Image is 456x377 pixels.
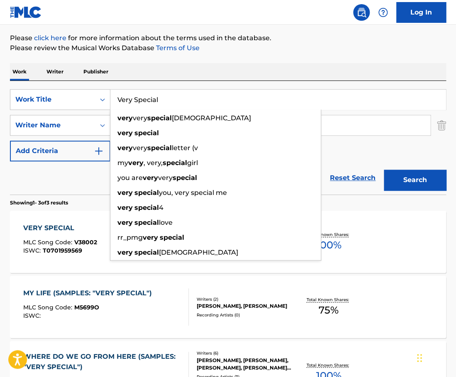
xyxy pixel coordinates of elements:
[417,345,422,370] div: Drag
[134,248,159,256] strong: special
[197,296,293,302] div: Writers ( 2 )
[10,89,446,195] form: Search Form
[23,304,74,311] span: MLC Song Code :
[375,4,391,21] div: Help
[74,238,97,246] span: V38002
[143,174,158,182] strong: very
[117,114,133,122] strong: very
[15,120,90,130] div: Writer Name
[154,44,200,52] a: Terms of Use
[316,238,341,253] span: 100 %
[306,362,351,368] p: Total Known Shares:
[10,211,446,273] a: VERY SPECIALMLC Song Code:V38002ISWC:T0701959569Writers (2)[PERSON_NAME], [PERSON_NAME]Recording ...
[134,219,159,226] strong: special
[319,303,339,318] span: 75 %
[147,114,172,122] strong: special
[197,312,293,318] div: Recording Artists ( 0 )
[10,199,68,207] p: Showing 1 - 3 of 3 results
[34,34,66,42] a: click here
[117,129,133,137] strong: very
[356,7,366,17] img: search
[134,204,159,212] strong: special
[134,129,159,137] strong: special
[306,231,351,238] p: Total Known Shares:
[326,169,380,187] a: Reset Search
[159,204,163,212] span: 4
[10,63,29,80] p: Work
[128,159,144,167] strong: very
[172,114,251,122] span: [DEMOGRAPHIC_DATA]
[117,204,133,212] strong: very
[74,304,99,311] span: M5699O
[353,4,370,21] a: Public Search
[415,337,456,377] iframe: Chat Widget
[117,174,143,182] span: you are
[23,352,182,372] div: WHERE DO WE GO FROM HERE (SAMPLES: "VERY SPECIAL")
[197,350,293,356] div: Writers ( 6 )
[117,248,133,256] strong: very
[378,7,388,17] img: help
[187,159,198,167] span: girl
[144,159,163,167] span: , very,
[159,219,173,226] span: love
[23,223,97,233] div: VERY SPECIAL
[81,63,111,80] p: Publisher
[23,288,156,298] div: MY LIFE (SAMPLES: "VERY SPECIAL")
[43,247,82,254] span: T0701959569
[396,2,446,23] a: Log In
[44,63,66,80] p: Writer
[117,189,133,197] strong: very
[133,114,147,122] span: very
[133,144,147,152] span: very
[117,219,133,226] strong: very
[159,248,238,256] span: [DEMOGRAPHIC_DATA]
[173,174,197,182] strong: special
[134,189,159,197] strong: special
[10,141,110,161] button: Add Criteria
[23,238,74,246] span: MLC Song Code :
[15,95,90,105] div: Work Title
[143,233,158,241] strong: very
[160,233,184,241] strong: special
[117,233,143,241] span: rr_pmg
[163,159,187,167] strong: special
[172,144,198,152] span: letter (v
[159,189,227,197] span: you, very special me
[94,146,104,156] img: 9d2ae6d4665cec9f34b9.svg
[197,302,293,310] div: [PERSON_NAME], [PERSON_NAME]
[10,276,446,338] a: MY LIFE (SAMPLES: "VERY SPECIAL")MLC Song Code:M5699OISWC:Writers (2)[PERSON_NAME], [PERSON_NAME]...
[437,115,446,136] img: Delete Criterion
[117,144,133,152] strong: very
[117,159,128,167] span: my
[10,6,42,18] img: MLC Logo
[384,170,446,190] button: Search
[197,356,293,371] div: [PERSON_NAME], [PERSON_NAME], [PERSON_NAME], [PERSON_NAME], [PERSON_NAME], [PERSON_NAME]
[158,174,173,182] span: very
[306,297,351,303] p: Total Known Shares:
[147,144,172,152] strong: special
[10,43,446,53] p: Please review the Musical Works Database
[23,247,43,254] span: ISWC :
[23,312,43,319] span: ISWC :
[10,33,446,43] p: Please for more information about the terms used in the database.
